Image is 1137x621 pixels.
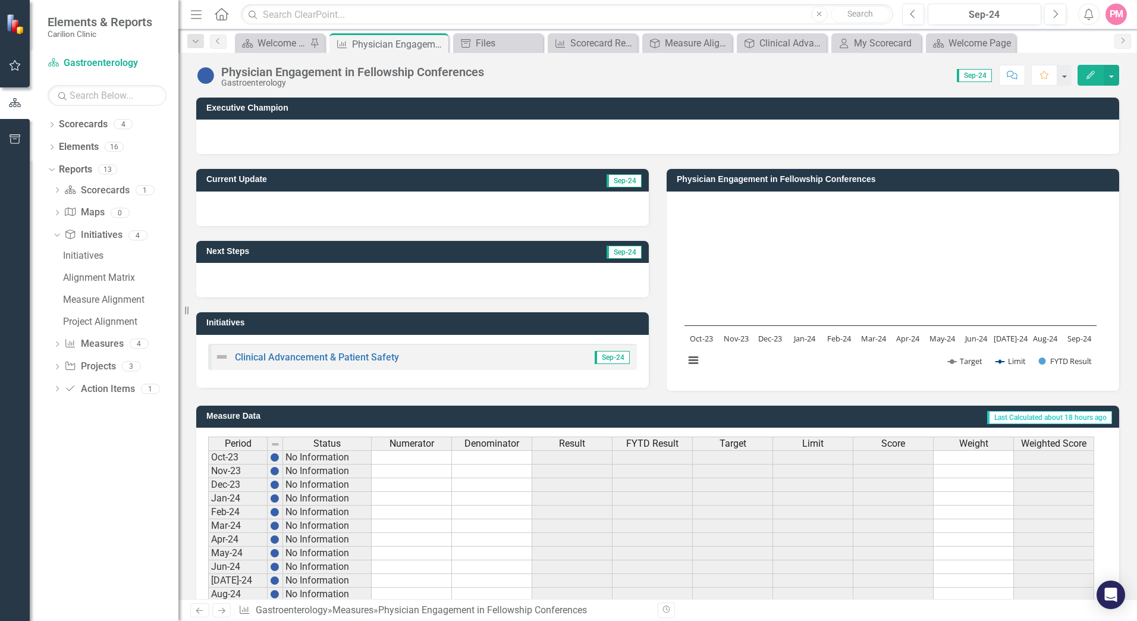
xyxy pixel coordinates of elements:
a: Scorecard Report - Gastroenterology [551,36,635,51]
h3: Current Update [206,175,479,184]
div: Initiatives [63,250,178,261]
button: Show Target [948,356,983,366]
td: No Information [283,533,372,547]
text: Jun-24 [964,333,988,344]
img: BgCOk07PiH71IgAAAABJRU5ErkJggg== [270,480,279,490]
span: Result [559,438,585,449]
span: Score [881,438,905,449]
span: Weight [959,438,988,449]
text: Feb-24 [827,333,852,344]
div: Measure Alignment [665,36,729,51]
div: 0 [111,208,130,218]
a: Gastroenterology [48,57,167,70]
a: Alignment Matrix [60,268,178,287]
a: Scorecards [64,184,129,197]
a: Welcome Page [238,36,307,51]
span: Denominator [464,438,519,449]
img: BgCOk07PiH71IgAAAABJRU5ErkJggg== [270,521,279,531]
span: Status [313,438,341,449]
div: Sep-24 [932,8,1037,22]
a: Elements [59,140,99,154]
a: Welcome Page [929,36,1013,51]
span: Sep-24 [595,351,630,364]
a: Measures [64,337,123,351]
img: No Information [196,66,215,85]
td: Feb-24 [208,506,268,519]
div: Physician Engagement in Fellowship Conferences [352,37,445,52]
div: 13 [98,164,117,174]
input: Search ClearPoint... [241,4,893,25]
td: Jan-24 [208,492,268,506]
text: Nov-23 [724,333,749,344]
h3: Physician Engagement in Fellowship Conferences [677,175,1113,184]
img: BgCOk07PiH71IgAAAABJRU5ErkJggg== [270,548,279,558]
a: Initiatives [60,246,178,265]
button: Show FYTD Result [1039,356,1092,366]
text: May-24 [929,333,956,344]
h3: Initiatives [206,318,643,327]
div: Clinical Advancement & Patient Safety [759,36,824,51]
a: Project Alignment [60,312,178,331]
span: FYTD Result [626,438,679,449]
button: Search [831,6,890,23]
span: Elements & Reports [48,15,152,29]
div: Gastroenterology [221,79,484,87]
div: My Scorecard [854,36,918,51]
td: No Information [283,519,372,533]
a: My Scorecard [834,36,918,51]
img: ClearPoint Strategy [6,14,27,34]
td: May-24 [208,547,268,560]
td: Nov-23 [208,465,268,478]
span: Target [720,438,746,449]
button: View chart menu, Chart [685,352,702,369]
div: Welcome Page [257,36,307,51]
span: Period [225,438,252,449]
div: 3 [122,362,141,372]
span: Sep-24 [607,246,642,259]
input: Search Below... [48,85,167,106]
button: Sep-24 [928,4,1041,25]
img: BgCOk07PiH71IgAAAABJRU5ErkJggg== [270,453,279,462]
td: No Information [283,588,372,601]
td: Oct-23 [208,450,268,465]
div: Physician Engagement in Fellowship Conferences [221,65,484,79]
a: Action Items [64,382,134,396]
span: Sep-24 [607,174,642,187]
a: Scorecards [59,118,108,131]
td: No Information [283,560,372,574]
h3: Measure Data [206,412,479,421]
img: Not Defined [215,350,229,364]
div: Physician Engagement in Fellowship Conferences [378,604,587,616]
img: BgCOk07PiH71IgAAAABJRU5ErkJggg== [270,494,279,503]
img: BgCOk07PiH71IgAAAABJRU5ErkJggg== [270,466,279,476]
button: PM [1105,4,1127,25]
a: Clinical Advancement & Patient Safety [740,36,824,51]
text: [DATE]-24 [994,333,1028,344]
img: BgCOk07PiH71IgAAAABJRU5ErkJggg== [270,535,279,544]
div: Open Intercom Messenger [1097,581,1125,609]
img: BgCOk07PiH71IgAAAABJRU5ErkJggg== [270,507,279,517]
div: 1 [136,185,155,195]
div: 1 [141,384,160,394]
div: Welcome Page [948,36,1013,51]
button: Show Limit [996,356,1026,366]
a: Projects [64,360,115,374]
td: [DATE]-24 [208,574,268,588]
span: Limit [802,438,824,449]
td: No Information [283,465,372,478]
text: Sep-24 [1067,333,1092,344]
span: Search [847,9,873,18]
td: No Information [283,547,372,560]
h3: Executive Champion [206,103,1113,112]
text: Oct-23 [690,333,713,344]
div: 16 [105,142,124,152]
div: Measure Alignment [63,294,178,305]
td: No Information [283,574,372,588]
td: No Information [283,506,372,519]
svg: Interactive chart [679,200,1103,379]
a: Reports [59,163,92,177]
img: BgCOk07PiH71IgAAAABJRU5ErkJggg== [270,576,279,585]
small: Carilion Clinic [48,29,152,39]
a: Measure Alignment [60,290,178,309]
